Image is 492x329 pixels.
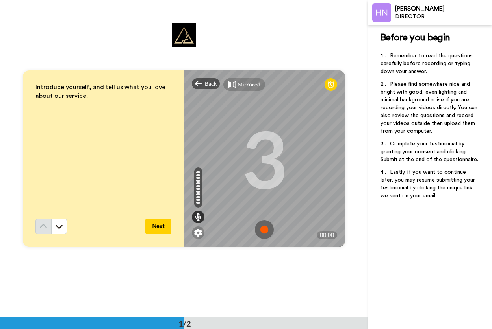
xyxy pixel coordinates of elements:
[372,3,391,22] img: Profile Image
[381,53,474,74] span: Remember to read the questions carefully before recording or typing down your answer.
[35,84,167,99] span: Introduce yourself, and tell us what you love about our service.
[238,81,260,88] div: Mirrored
[166,318,204,329] div: 1/2
[395,5,492,13] div: [PERSON_NAME]
[381,33,450,42] span: Before you begin
[192,78,220,89] div: Back
[395,13,492,20] div: DIRECTOR
[255,220,274,239] img: ic_record_start.svg
[145,219,171,234] button: Next
[381,81,479,134] span: Please find somewhere nice and bright with good, even lighting and minimal background noise if yo...
[241,129,287,188] div: 3
[194,229,202,237] img: ic_gear.svg
[205,80,217,88] span: Back
[381,141,478,162] span: Complete your testimonial by granting your consent and clicking Submit at the end of the question...
[381,169,477,199] span: Lastly, if you want to continue later, you may resume submitting your testimonial by clicking the...
[317,231,337,239] div: 00:00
